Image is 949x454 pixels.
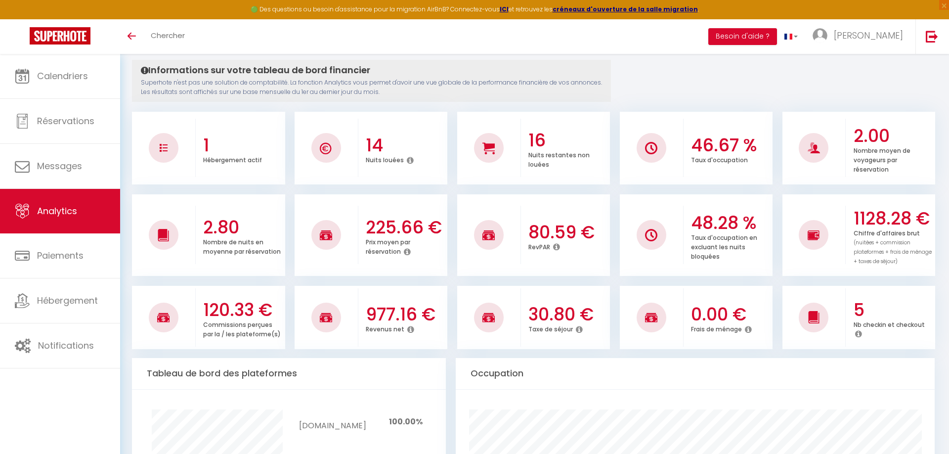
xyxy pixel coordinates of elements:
[808,229,820,241] img: NO IMAGE
[366,135,445,156] h3: 14
[854,227,932,266] p: Chiffre d'affaires brut
[299,409,366,435] td: [DOMAIN_NAME]
[805,19,915,54] a: ... [PERSON_NAME]
[203,217,282,238] h3: 2.80
[366,154,404,164] p: Nuits louées
[691,231,757,261] p: Taux d'occupation en excluant les nuits bloquées
[151,30,185,41] span: Chercher
[203,318,281,338] p: Commissions perçues par la / les plateforme(s)
[834,29,903,42] span: [PERSON_NAME]
[528,130,607,151] h3: 16
[132,358,446,389] div: Tableau de bord des plateformes
[366,304,445,325] h3: 977.16 €
[528,323,573,333] p: Taxe de séjour
[528,241,550,251] p: RevPAR
[366,217,445,238] h3: 225.66 €
[645,229,657,241] img: NO IMAGE
[143,19,192,54] a: Chercher
[30,27,90,45] img: Super Booking
[528,222,607,243] h3: 80.59 €
[854,239,932,265] span: (nuitées + commission plateformes + frais de ménage + taxes de séjour)
[854,300,933,320] h3: 5
[37,115,94,127] span: Réservations
[203,135,282,156] h3: 1
[389,416,423,427] span: 100.00%
[691,304,770,325] h3: 0.00 €
[691,323,742,333] p: Frais de ménage
[141,65,602,76] h4: Informations sur votre tableau de bord financier
[500,5,509,13] a: ICI
[691,154,748,164] p: Taux d'occupation
[456,358,935,389] div: Occupation
[553,5,698,13] a: créneaux d'ouverture de la salle migration
[37,160,82,172] span: Messages
[813,28,827,43] img: ...
[366,236,410,256] p: Prix moyen par réservation
[37,294,98,307] span: Hébergement
[528,304,607,325] h3: 30.80 €
[37,205,77,217] span: Analytics
[38,339,94,352] span: Notifications
[8,4,38,34] button: Ouvrir le widget de chat LiveChat
[366,323,404,333] p: Revenus net
[691,135,770,156] h3: 46.67 %
[203,236,281,256] p: Nombre de nuits en moyenne par réservation
[854,208,933,229] h3: 1128.28 €
[37,70,88,82] span: Calendriers
[854,318,925,329] p: Nb checkin et checkout
[708,28,777,45] button: Besoin d'aide ?
[926,30,938,43] img: logout
[141,78,602,97] p: Superhote n'est pas une solution de comptabilité. La fonction Analytics vous permet d'avoir une v...
[854,144,910,174] p: Nombre moyen de voyageurs par réservation
[854,126,933,146] h3: 2.00
[203,154,262,164] p: Hébergement actif
[528,149,590,169] p: Nuits restantes non louées
[691,213,770,233] h3: 48.28 %
[37,249,84,262] span: Paiements
[203,300,282,320] h3: 120.33 €
[160,144,168,152] img: NO IMAGE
